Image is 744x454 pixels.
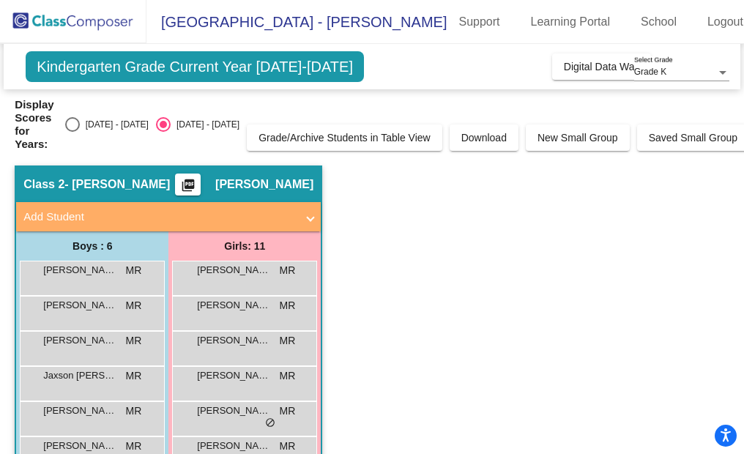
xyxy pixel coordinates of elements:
mat-panel-title: Add Student [23,209,296,226]
mat-icon: picture_as_pdf [179,178,197,198]
span: do_not_disturb_alt [265,417,275,429]
span: MR [126,333,142,349]
span: MR [280,263,296,278]
span: Jaxson [PERSON_NAME] [43,368,116,383]
span: MR [126,263,142,278]
span: [PERSON_NAME] [197,298,270,313]
span: [PERSON_NAME] [197,368,270,383]
span: Kindergarten Grade Current Year [DATE]-[DATE] [26,51,364,82]
span: [PERSON_NAME] [43,263,116,278]
span: [PERSON_NAME] [197,439,270,453]
a: Support [447,10,511,34]
div: Boys : 6 [16,231,168,261]
button: Print Students Details [175,174,201,196]
span: - [PERSON_NAME] [64,177,170,192]
span: Saved Small Group [649,132,737,144]
span: Grade K [634,67,667,77]
span: Display Scores for Years: [15,98,53,151]
span: [PERSON_NAME] [43,333,116,348]
mat-expansion-panel-header: Add Student [16,202,321,231]
span: Class 2 [23,177,64,192]
span: [PERSON_NAME] [197,263,270,278]
span: [PERSON_NAME] [215,177,313,192]
a: Learning Portal [519,10,622,34]
button: Grade/Archive Students in Table View [247,124,442,151]
a: School [629,10,688,34]
mat-radio-group: Select an option [65,117,239,132]
span: [PERSON_NAME][US_STATE] [43,298,116,313]
div: [DATE] - [DATE] [171,118,239,131]
span: New Small Group [537,132,618,144]
span: Download [461,132,507,144]
span: MR [280,333,296,349]
span: [PERSON_NAME] [43,439,116,453]
span: MR [126,439,142,454]
span: MR [280,439,296,454]
span: MR [126,403,142,419]
span: [GEOGRAPHIC_DATA] - [PERSON_NAME] [146,10,447,34]
div: Girls: 11 [168,231,321,261]
span: Digital Data Wall [564,61,639,72]
span: MR [126,298,142,313]
span: MR [280,403,296,419]
span: MR [126,368,142,384]
span: Grade/Archive Students in Table View [258,132,431,144]
span: [PERSON_NAME] [197,333,270,348]
span: [PERSON_NAME] [43,403,116,418]
div: [DATE] - [DATE] [80,118,149,131]
button: Download [450,124,518,151]
span: MR [280,298,296,313]
button: New Small Group [526,124,630,151]
span: MR [280,368,296,384]
button: Digital Data Wall [552,53,651,80]
span: [PERSON_NAME] [197,403,270,418]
